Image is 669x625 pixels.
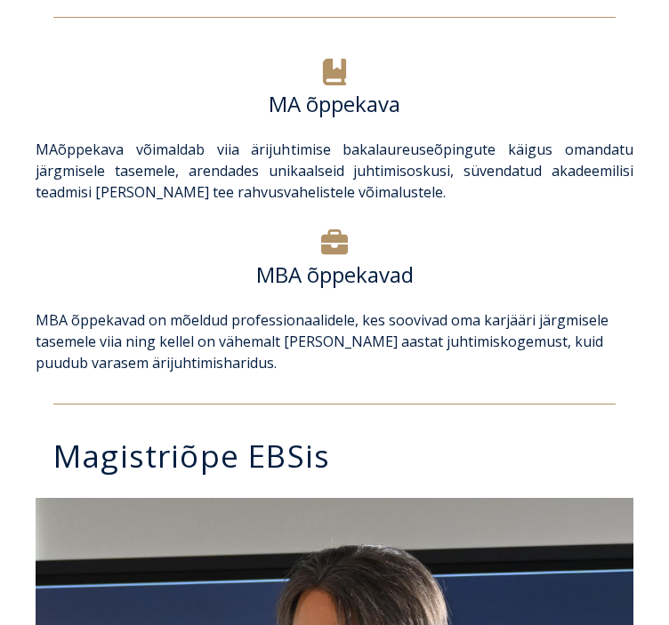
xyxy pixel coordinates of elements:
[36,261,633,288] h6: MBA õppekavad
[36,310,68,330] a: MBA
[36,140,58,159] a: MA
[36,91,633,117] h6: MA õppekava
[36,140,633,202] span: õppekava võimaldab viia ärijuhtimise bakalaureuseõpingute käigus omandatu järgmisele tasemele, ar...
[36,309,633,373] p: õppekavad on mõeldud professionaalidele, kes soovivad oma karjääri järgmisele tasemele viia ning ...
[53,440,651,471] h3: Magistriõpe EBSis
